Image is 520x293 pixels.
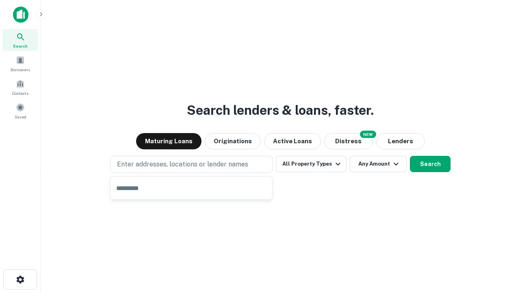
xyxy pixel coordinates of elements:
button: Originations [205,133,261,149]
a: Contacts [2,76,38,98]
span: Saved [15,114,26,120]
button: Enter addresses, locations or lender names [110,156,273,173]
div: NEW [360,131,376,138]
p: Enter addresses, locations or lender names [117,160,248,169]
a: Borrowers [2,52,38,74]
span: Borrowers [11,66,30,73]
a: Saved [2,100,38,122]
button: Lenders [376,133,425,149]
button: Search distressed loans with lien and other non-mortgage details. [324,133,373,149]
img: capitalize-icon.png [13,7,28,23]
h3: Search lenders & loans, faster. [187,101,374,120]
span: Search [13,43,28,49]
button: Maturing Loans [136,133,201,149]
a: Search [2,29,38,51]
iframe: Chat Widget [479,228,520,267]
button: Active Loans [264,133,321,149]
span: Contacts [12,90,28,96]
button: All Property Types [276,156,347,172]
button: Search [410,156,451,172]
button: Any Amount [350,156,407,172]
